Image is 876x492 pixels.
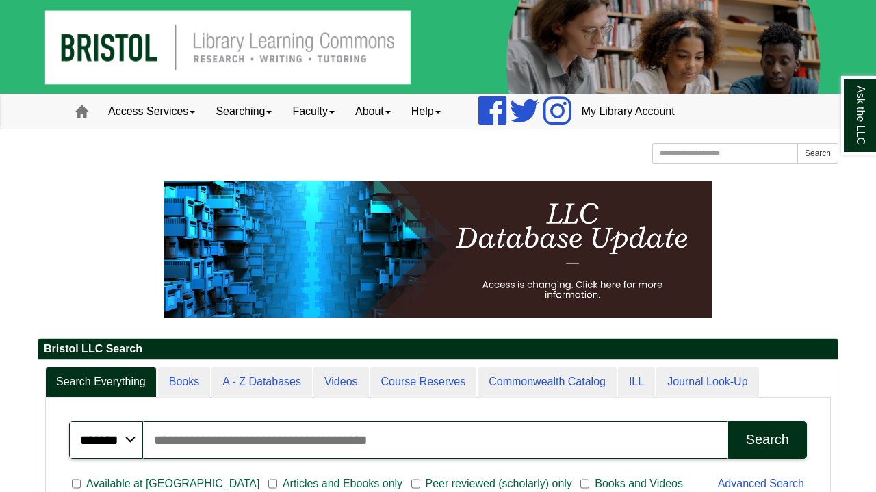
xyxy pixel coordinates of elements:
[313,367,369,398] a: Videos
[205,94,282,129] a: Searching
[656,367,758,398] a: Journal Look-Up
[345,94,401,129] a: About
[164,181,712,318] img: HTML tutorial
[268,478,277,490] input: Articles and Ebooks only
[728,421,807,459] button: Search
[45,367,157,398] a: Search Everything
[478,367,617,398] a: Commonwealth Catalog
[580,478,589,490] input: Books and Videos
[401,94,451,129] a: Help
[282,94,345,129] a: Faculty
[411,478,420,490] input: Peer reviewed (scholarly) only
[370,367,477,398] a: Course Reserves
[211,367,312,398] a: A - Z Databases
[277,476,408,492] span: Articles and Ebooks only
[81,476,265,492] span: Available at [GEOGRAPHIC_DATA]
[158,367,210,398] a: Books
[618,367,655,398] a: ILL
[571,94,685,129] a: My Library Account
[38,339,838,360] h2: Bristol LLC Search
[589,476,688,492] span: Books and Videos
[72,478,81,490] input: Available at [GEOGRAPHIC_DATA]
[98,94,205,129] a: Access Services
[718,478,804,489] a: Advanced Search
[746,432,789,448] div: Search
[797,143,838,164] button: Search
[420,476,578,492] span: Peer reviewed (scholarly) only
